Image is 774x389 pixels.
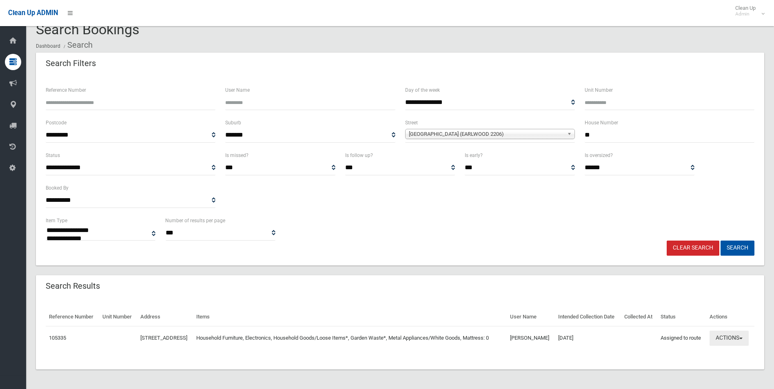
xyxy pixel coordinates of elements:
[36,43,60,49] a: Dashboard
[36,278,110,294] header: Search Results
[46,216,67,225] label: Item Type
[225,118,241,127] label: Suburb
[225,86,250,95] label: User Name
[193,326,507,350] td: Household Furniture, Electronics, Household Goods/Loose Items*, Garden Waste*, Metal Appliances/W...
[710,331,749,346] button: Actions
[345,151,373,160] label: Is follow up?
[735,11,756,17] small: Admin
[621,308,657,326] th: Collected At
[46,151,60,160] label: Status
[405,86,440,95] label: Day of the week
[731,5,764,17] span: Clean Up
[585,151,613,160] label: Is oversized?
[46,308,99,326] th: Reference Number
[657,308,707,326] th: Status
[36,21,140,38] span: Search Bookings
[721,241,754,256] button: Search
[140,335,187,341] a: [STREET_ADDRESS]
[585,118,618,127] label: House Number
[46,183,69,192] label: Booked By
[225,151,248,160] label: Is missed?
[49,335,66,341] a: 105335
[507,308,555,326] th: User Name
[99,308,137,326] th: Unit Number
[507,326,555,350] td: [PERSON_NAME]
[62,38,93,53] li: Search
[137,308,193,326] th: Address
[165,216,225,225] label: Number of results per page
[706,308,754,326] th: Actions
[46,86,86,95] label: Reference Number
[585,86,613,95] label: Unit Number
[555,308,621,326] th: Intended Collection Date
[409,129,564,139] span: [GEOGRAPHIC_DATA] (EARLWOOD 2206)
[667,241,719,256] a: Clear Search
[193,308,507,326] th: Items
[657,326,707,350] td: Assigned to route
[36,55,106,71] header: Search Filters
[465,151,483,160] label: Is early?
[46,118,67,127] label: Postcode
[8,9,58,17] span: Clean Up ADMIN
[555,326,621,350] td: [DATE]
[405,118,418,127] label: Street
